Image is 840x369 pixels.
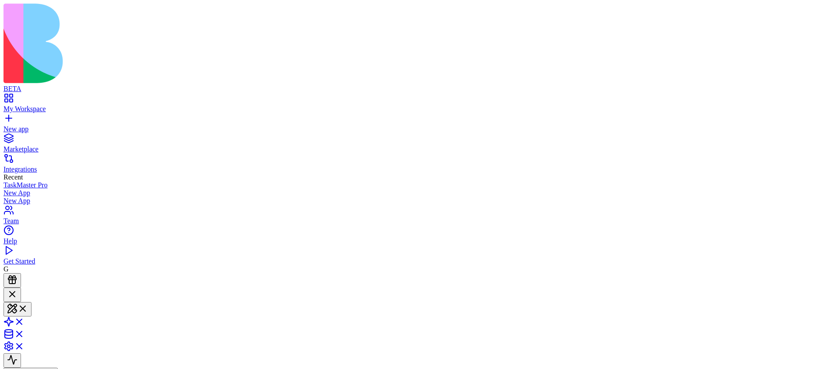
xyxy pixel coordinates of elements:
a: Integrations [3,158,836,173]
div: BETA [3,85,836,93]
div: Help [3,237,836,245]
div: Team [3,217,836,225]
a: Marketplace [3,137,836,153]
span: G [3,265,9,273]
div: Marketplace [3,145,836,153]
a: Team [3,209,836,225]
span: Recent [3,173,23,181]
a: BETA [3,77,836,93]
a: New app [3,117,836,133]
img: logo [3,4,355,83]
div: New app [3,125,836,133]
div: Integrations [3,165,836,173]
a: TaskMaster Pro [3,181,836,189]
div: Get Started [3,257,836,265]
div: My Workspace [3,105,836,113]
a: New App [3,197,836,205]
a: My Workspace [3,97,836,113]
a: New App [3,189,836,197]
a: Get Started [3,250,836,265]
a: Help [3,229,836,245]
